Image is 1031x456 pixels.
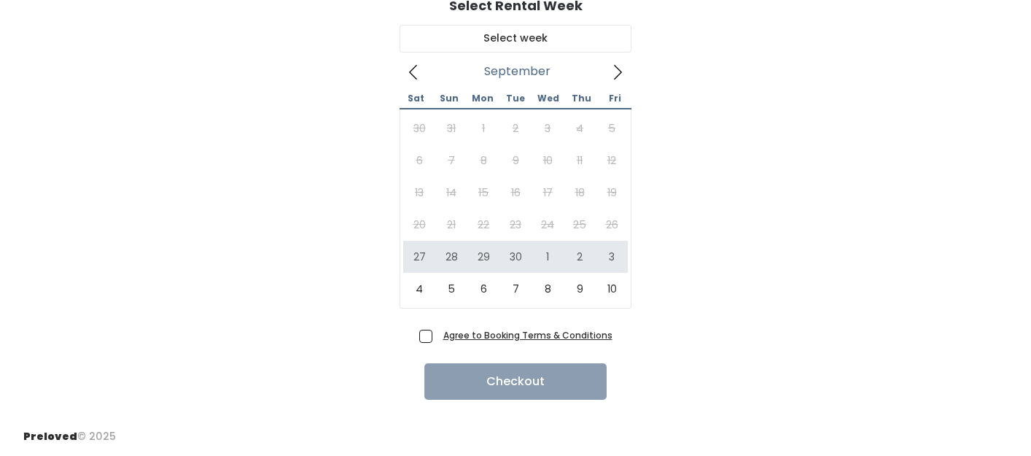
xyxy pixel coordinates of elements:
[532,241,564,273] span: October 1, 2025
[564,241,596,273] span: October 2, 2025
[403,273,435,305] span: October 4, 2025
[23,429,77,444] span: Preloved
[432,94,465,103] span: Sun
[532,94,565,103] span: Wed
[596,273,628,305] span: October 10, 2025
[400,94,432,103] span: Sat
[499,94,532,103] span: Tue
[435,273,467,305] span: October 5, 2025
[443,329,612,341] a: Agree to Booking Terms & Conditions
[400,25,631,53] input: Select week
[403,241,435,273] span: September 27, 2025
[565,94,598,103] span: Thu
[599,94,631,103] span: Fri
[596,241,628,273] span: October 3, 2025
[467,241,499,273] span: September 29, 2025
[424,363,607,400] button: Checkout
[499,273,532,305] span: October 7, 2025
[484,69,550,74] span: September
[564,273,596,305] span: October 9, 2025
[466,94,499,103] span: Mon
[467,273,499,305] span: October 6, 2025
[532,273,564,305] span: October 8, 2025
[499,241,532,273] span: September 30, 2025
[23,417,116,444] div: © 2025
[435,241,467,273] span: September 28, 2025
